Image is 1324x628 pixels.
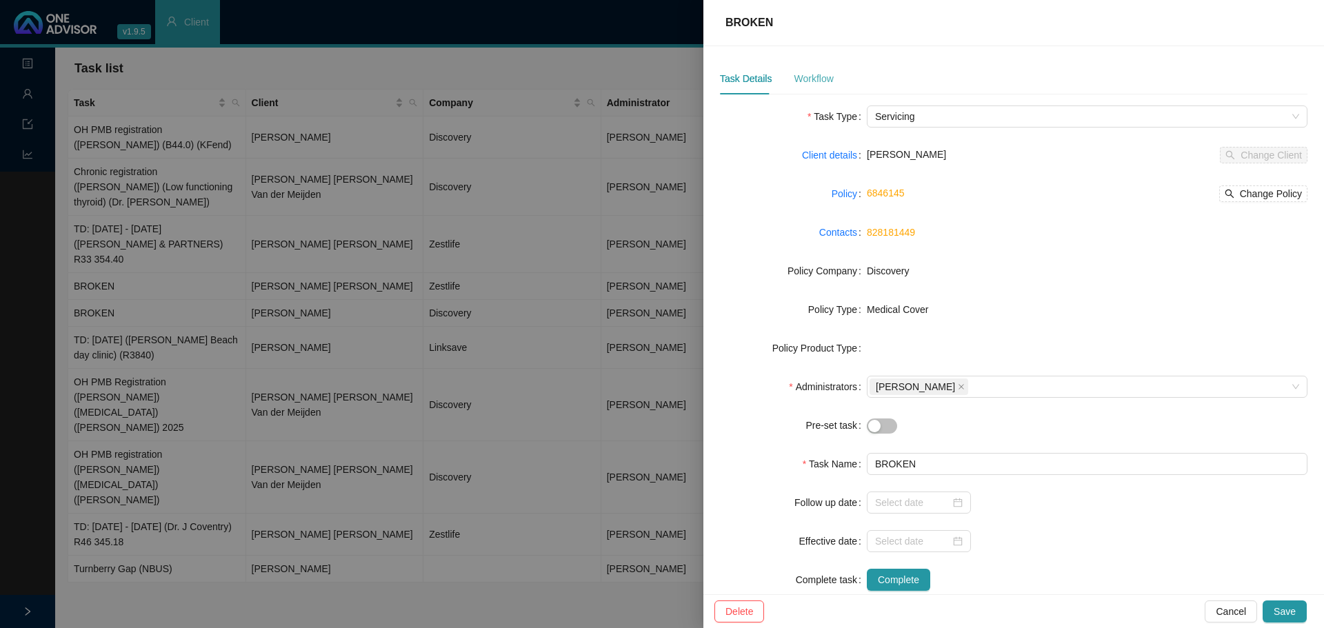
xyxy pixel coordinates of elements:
[876,379,955,394] span: [PERSON_NAME]
[794,71,833,86] div: Workflow
[1205,600,1257,622] button: Cancel
[875,495,950,510] input: Select date
[1274,604,1296,619] span: Save
[878,572,919,587] span: Complete
[794,492,867,514] label: Follow up date
[875,106,1299,127] span: Servicing
[1225,189,1234,199] span: search
[799,530,867,552] label: Effective date
[867,304,928,315] span: Medical Cover
[867,227,915,238] a: 828181449
[803,453,867,475] label: Task Name
[796,569,867,591] label: Complete task
[958,383,965,390] span: close
[1220,147,1307,163] button: Change Client
[1263,600,1307,622] button: Save
[805,414,867,436] label: Pre-set task
[808,298,867,321] label: Policy Type
[867,265,909,276] span: Discovery
[1240,186,1302,201] span: Change Policy
[1216,604,1246,619] span: Cancel
[772,337,867,359] label: Policy Product Type
[808,105,867,128] label: Task Type
[725,604,753,619] span: Delete
[819,225,857,240] a: Contacts
[867,188,905,199] a: 6846145
[789,376,867,398] label: Administrators
[788,260,867,282] label: Policy Company
[720,71,772,86] div: Task Details
[867,149,946,160] span: [PERSON_NAME]
[725,17,773,28] span: BROKEN
[1219,185,1307,202] button: Change Policy
[867,569,930,591] button: Complete
[714,600,764,622] button: Delete
[832,186,857,201] a: Policy
[870,378,968,395] span: Sarah-Lee Clements
[802,148,857,163] a: Client details
[875,534,950,549] input: Select date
